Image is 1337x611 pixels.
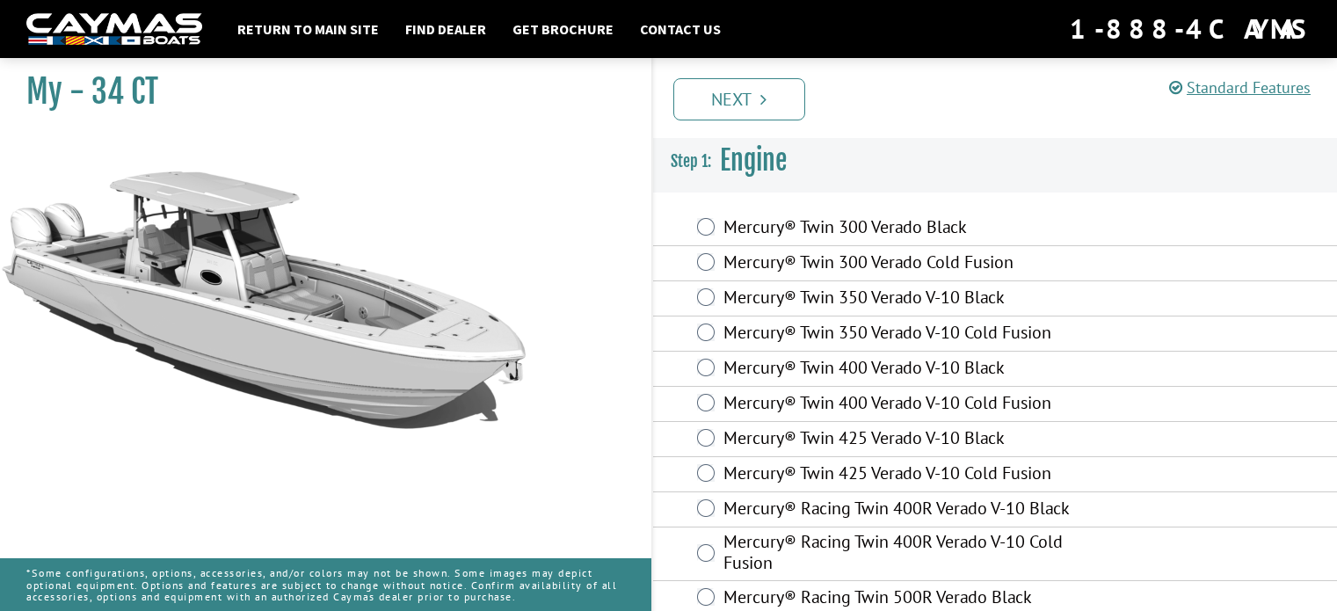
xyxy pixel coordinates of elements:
[723,216,1092,242] label: Mercury® Twin 300 Verado Black
[26,72,607,112] h1: My - 34 CT
[723,462,1092,488] label: Mercury® Twin 425 Verado V-10 Cold Fusion
[723,357,1092,382] label: Mercury® Twin 400 Verado V-10 Black
[229,18,388,40] a: Return to main site
[723,287,1092,312] label: Mercury® Twin 350 Verado V-10 Black
[26,13,202,46] img: white-logo-c9c8dbefe5ff5ceceb0f0178aa75bf4bb51f6bca0971e226c86eb53dfe498488.png
[504,18,622,40] a: Get Brochure
[723,322,1092,347] label: Mercury® Twin 350 Verado V-10 Cold Fusion
[723,427,1092,453] label: Mercury® Twin 425 Verado V-10 Black
[1169,77,1311,98] a: Standard Features
[723,498,1092,523] label: Mercury® Racing Twin 400R Verado V-10 Black
[723,531,1092,578] label: Mercury® Racing Twin 400R Verado V-10 Cold Fusion
[1070,10,1311,48] div: 1-888-4CAYMAS
[723,392,1092,418] label: Mercury® Twin 400 Verado V-10 Cold Fusion
[631,18,730,40] a: Contact Us
[673,78,805,120] a: Next
[723,251,1092,277] label: Mercury® Twin 300 Verado Cold Fusion
[26,558,625,611] p: *Some configurations, options, accessories, and/or colors may not be shown. Some images may depic...
[396,18,495,40] a: Find Dealer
